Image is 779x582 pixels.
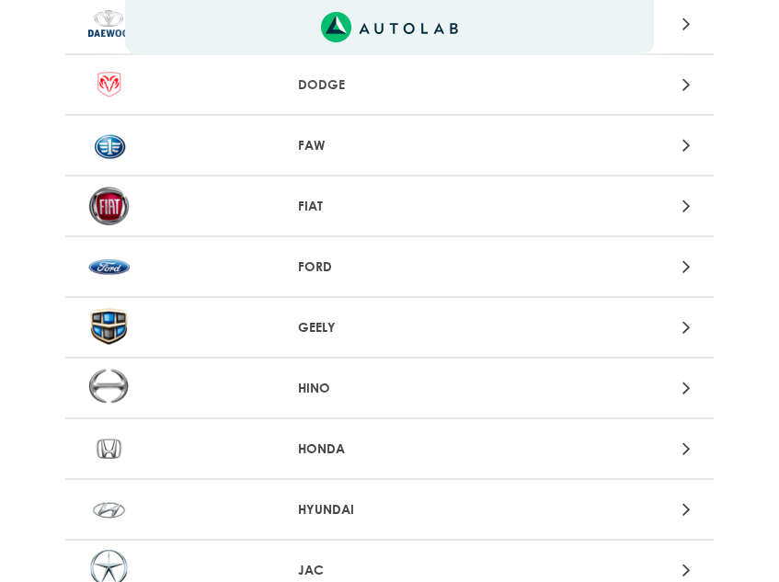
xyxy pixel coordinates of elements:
[88,125,130,165] img: FAW
[298,379,481,398] p: HINO
[88,4,130,44] img: DAEWOO
[298,500,481,519] p: HYUNDAI
[88,368,130,408] img: HINO
[298,75,481,95] p: DODGE
[88,307,130,348] img: GEELY
[321,17,458,35] a: Link al sitio de autolab
[88,186,130,226] img: FIAT
[88,489,130,530] img: HYUNDAI
[88,246,130,287] img: FORD
[298,257,481,277] p: FORD
[298,136,481,155] p: FAW
[298,561,481,580] p: JAC
[88,428,130,469] img: HONDA
[298,439,481,459] p: HONDA
[298,318,481,337] p: GEELY
[88,64,130,105] img: DODGE
[298,197,481,216] p: FIAT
